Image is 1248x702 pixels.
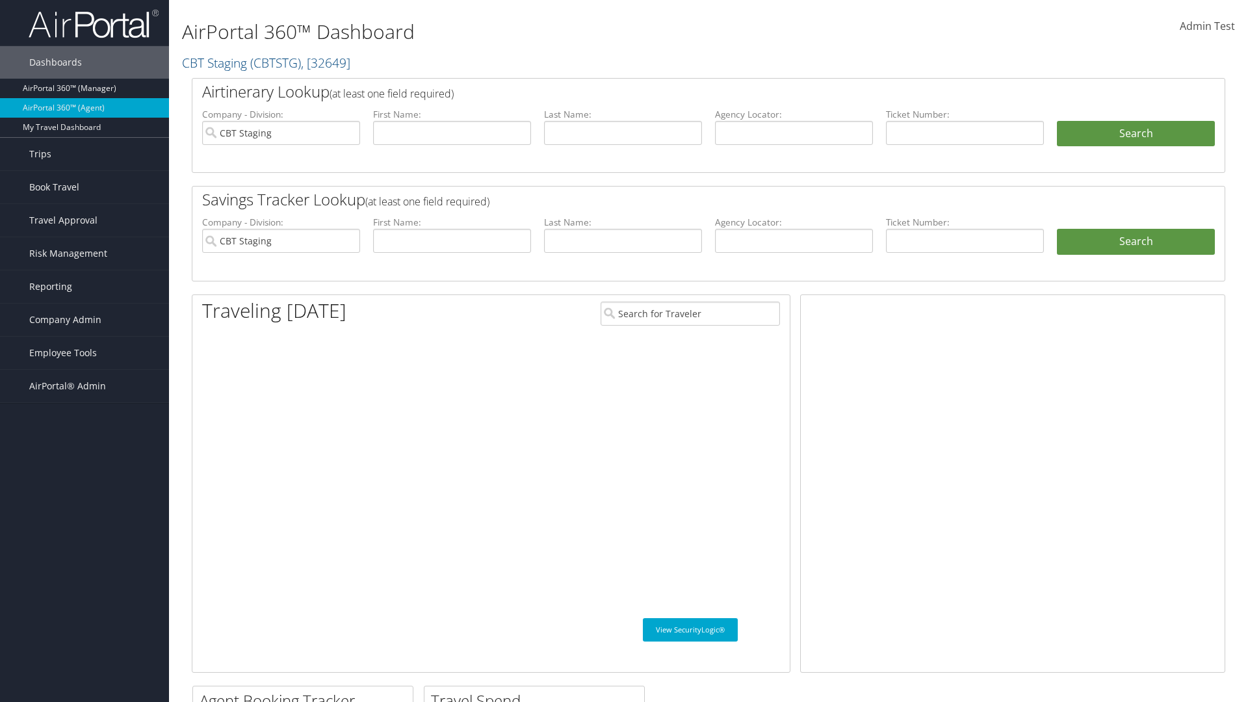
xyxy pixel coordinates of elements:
[29,270,72,303] span: Reporting
[202,229,360,253] input: search accounts
[202,81,1129,103] h2: Airtinerary Lookup
[544,216,702,229] label: Last Name:
[373,216,531,229] label: First Name:
[715,216,873,229] label: Agency Locator:
[182,54,350,71] a: CBT Staging
[29,46,82,79] span: Dashboards
[250,54,301,71] span: ( CBTSTG )
[202,297,346,324] h1: Traveling [DATE]
[1180,6,1235,47] a: Admin Test
[29,8,159,39] img: airportal-logo.png
[365,194,489,209] span: (at least one field required)
[182,18,884,45] h1: AirPortal 360™ Dashboard
[29,304,101,336] span: Company Admin
[544,108,702,121] label: Last Name:
[373,108,531,121] label: First Name:
[715,108,873,121] label: Agency Locator:
[29,171,79,203] span: Book Travel
[29,337,97,369] span: Employee Tools
[202,108,360,121] label: Company - Division:
[643,618,738,642] a: View SecurityLogic®
[886,108,1044,121] label: Ticket Number:
[29,138,51,170] span: Trips
[1057,229,1215,255] a: Search
[29,204,97,237] span: Travel Approval
[1180,19,1235,33] span: Admin Test
[202,216,360,229] label: Company - Division:
[886,216,1044,229] label: Ticket Number:
[202,188,1129,211] h2: Savings Tracker Lookup
[1057,121,1215,147] button: Search
[330,86,454,101] span: (at least one field required)
[29,370,106,402] span: AirPortal® Admin
[301,54,350,71] span: , [ 32649 ]
[29,237,107,270] span: Risk Management
[601,302,780,326] input: Search for Traveler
